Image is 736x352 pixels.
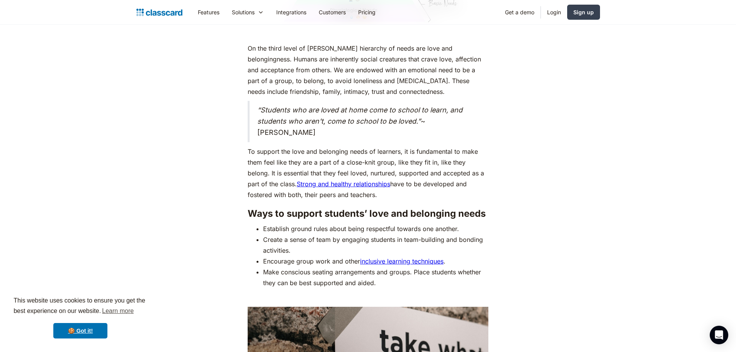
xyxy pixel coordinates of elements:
div: Solutions [232,8,255,16]
a: Sign up [567,5,600,20]
a: Customers [313,3,352,21]
li: Encourage group work and other . [263,256,488,267]
li: Establish ground rules about being respectful towards one another. [263,223,488,234]
a: Integrations [270,3,313,21]
p: To support the love and belonging needs of learners, it is fundamental to make them feel like the... [248,146,488,200]
blockquote: ~ [PERSON_NAME] [248,101,488,142]
div: Open Intercom Messenger [710,326,728,344]
span: This website uses cookies to ensure you get the best experience on our website. [14,296,147,317]
a: Strong and healthy relationships [297,180,390,188]
p: ‍ [248,28,488,39]
a: Features [192,3,226,21]
a: Login [541,3,567,21]
div: Solutions [226,3,270,21]
p: ‍ [248,292,488,303]
a: Pricing [352,3,382,21]
a: inclusive learning techniques [360,257,444,265]
em: “Students who are loved at home come to school to learn, and students who aren't, come to school ... [257,106,462,125]
a: Get a demo [499,3,541,21]
h3: Ways to support students’ love and belonging needs [248,208,488,219]
div: cookieconsent [6,289,155,346]
li: Create a sense of team by engaging students in team-building and bonding activities. [263,234,488,256]
a: home [136,7,182,18]
div: Sign up [573,8,594,16]
a: dismiss cookie message [53,323,107,338]
a: learn more about cookies [101,305,135,317]
p: On the third level of [PERSON_NAME] hierarchy of needs are love and belongingness. Humans are inh... [248,43,488,97]
li: Make conscious seating arrangements and groups. Place students whether they can be best supported... [263,267,488,288]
